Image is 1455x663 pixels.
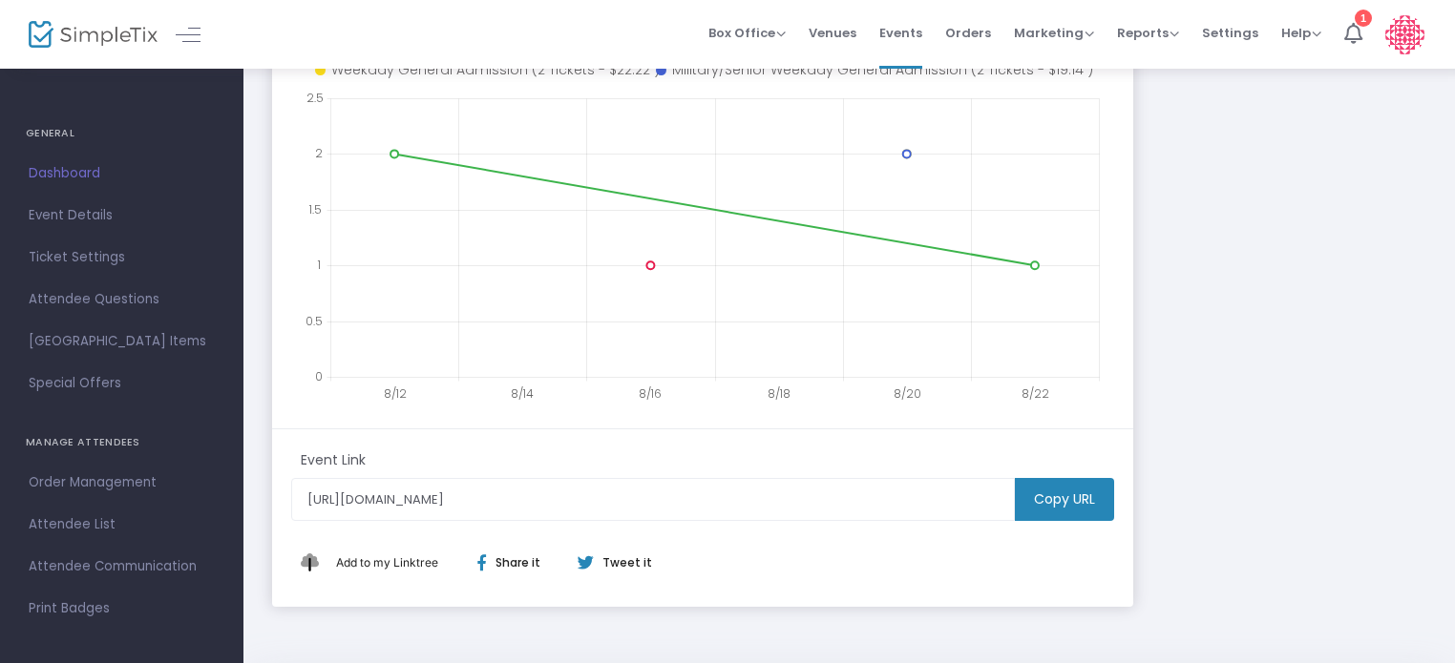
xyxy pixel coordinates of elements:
span: Attendee Questions [29,287,215,312]
span: Venues [809,9,856,57]
span: Event Details [29,203,215,228]
text: 8/16 [639,385,662,402]
span: Box Office [708,24,786,42]
img: linktree [301,553,331,571]
text: 8/12 [384,385,407,402]
text: 0.5 [306,313,323,329]
text: 8/20 [894,385,921,402]
span: Dashboard [29,161,215,186]
button: Add This to My Linktree [331,540,443,586]
span: Help [1281,24,1321,42]
span: Order Management [29,470,215,495]
span: Settings [1202,9,1258,57]
span: Ticket Settings [29,245,215,270]
span: Attendee List [29,512,215,537]
text: 8/22 [1022,385,1049,402]
m-panel-subtitle: Event Link [301,450,366,470]
text: 2 [315,146,323,162]
text: 8/14 [511,385,534,402]
h4: MANAGE ATTENDEES [26,424,218,462]
span: Orders [945,9,991,57]
div: Share it [458,554,577,571]
text: 2.5 [306,90,324,106]
span: Marketing [1014,24,1094,42]
span: Print Badges [29,596,215,621]
span: Reports [1117,24,1179,42]
h4: GENERAL [26,114,218,153]
span: Special Offers [29,371,215,396]
text: 8/18 [768,385,791,402]
text: 1 [317,257,321,273]
div: 1 [1355,10,1372,27]
text: 0 [315,368,323,384]
span: [GEOGRAPHIC_DATA] Items [29,329,215,354]
span: Add to my Linktree [336,555,438,570]
span: Attendee Communication [29,554,215,579]
m-button: Copy URL [1015,478,1114,521]
span: Events [879,9,922,57]
div: Tweet it [559,554,662,571]
text: 1.5 [308,201,322,218]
